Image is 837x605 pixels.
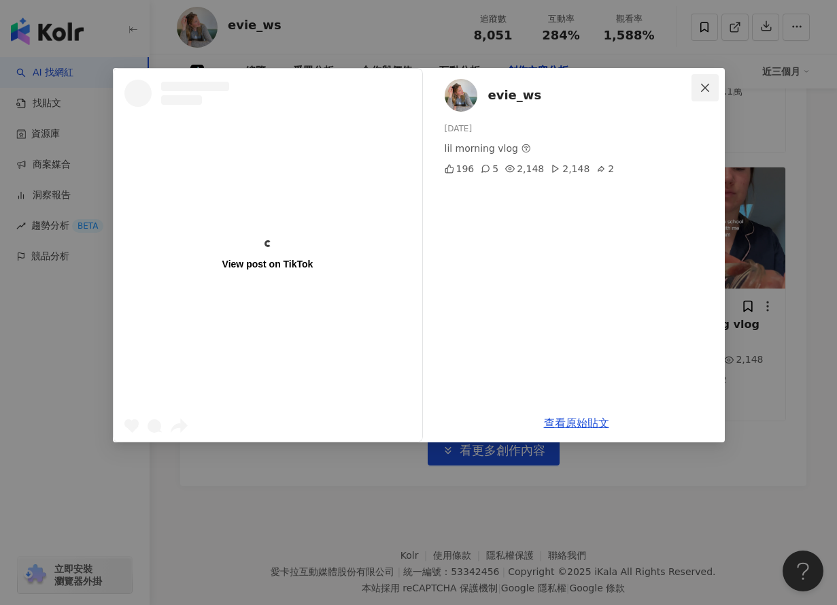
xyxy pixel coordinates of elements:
span: evie_ws [488,86,542,105]
div: lil morning vlog 😚 [445,141,714,156]
span: close [700,82,711,93]
div: [DATE] [445,122,714,135]
div: View post on TikTok [222,258,313,270]
a: KOL Avatarevie_ws [445,79,695,112]
a: View post on TikTok [114,69,422,442]
div: 5 [481,161,498,176]
div: 2,148 [505,161,544,176]
img: KOL Avatar [445,79,477,112]
div: 196 [445,161,475,176]
div: 2 [596,161,614,176]
button: Close [691,74,719,101]
a: 查看原始貼文 [544,416,609,429]
div: 2,148 [551,161,590,176]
